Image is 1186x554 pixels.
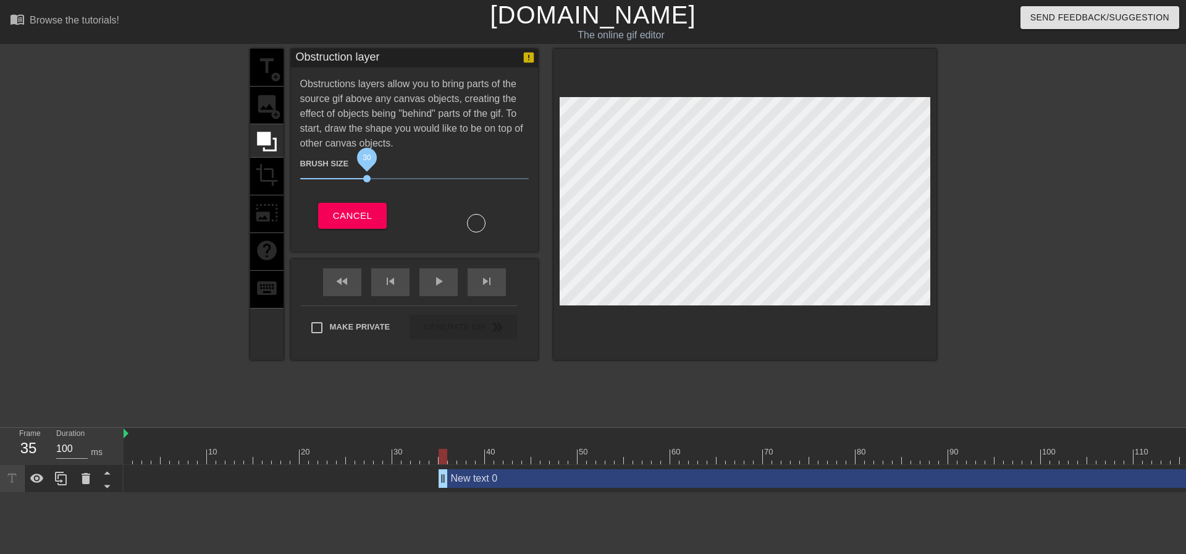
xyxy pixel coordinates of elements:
[333,208,372,224] span: Cancel
[30,15,119,25] div: Browse the tutorials!
[208,446,219,458] div: 10
[330,321,390,333] span: Make Private
[431,274,446,289] span: play_arrow
[10,12,25,27] span: menu_book
[1030,10,1169,25] span: Send Feedback/Suggestion
[10,428,47,464] div: Frame
[19,437,38,459] div: 35
[949,446,961,458] div: 90
[486,446,497,458] div: 40
[857,446,868,458] div: 80
[1042,446,1058,458] div: 100
[490,1,696,28] a: [DOMAIN_NAME]
[300,158,349,170] label: Brush Size
[10,12,119,31] a: Browse the tutorials!
[56,430,85,438] label: Duration
[764,446,775,458] div: 70
[402,28,841,43] div: The online gif editor
[301,446,312,458] div: 20
[1020,6,1179,29] button: Send Feedback/Suggestion
[296,49,380,67] div: Obstruction layer
[671,446,683,458] div: 60
[437,472,449,485] span: drag_handle
[363,153,371,161] span: 30
[479,274,494,289] span: skip_next
[393,446,405,458] div: 30
[579,446,590,458] div: 50
[91,446,103,459] div: ms
[383,274,398,289] span: skip_previous
[300,77,529,232] div: Obstructions layers allow you to bring parts of the source gif above any canvas objects, creating...
[1135,446,1150,458] div: 110
[335,274,350,289] span: fast_rewind
[318,203,387,229] button: Cancel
